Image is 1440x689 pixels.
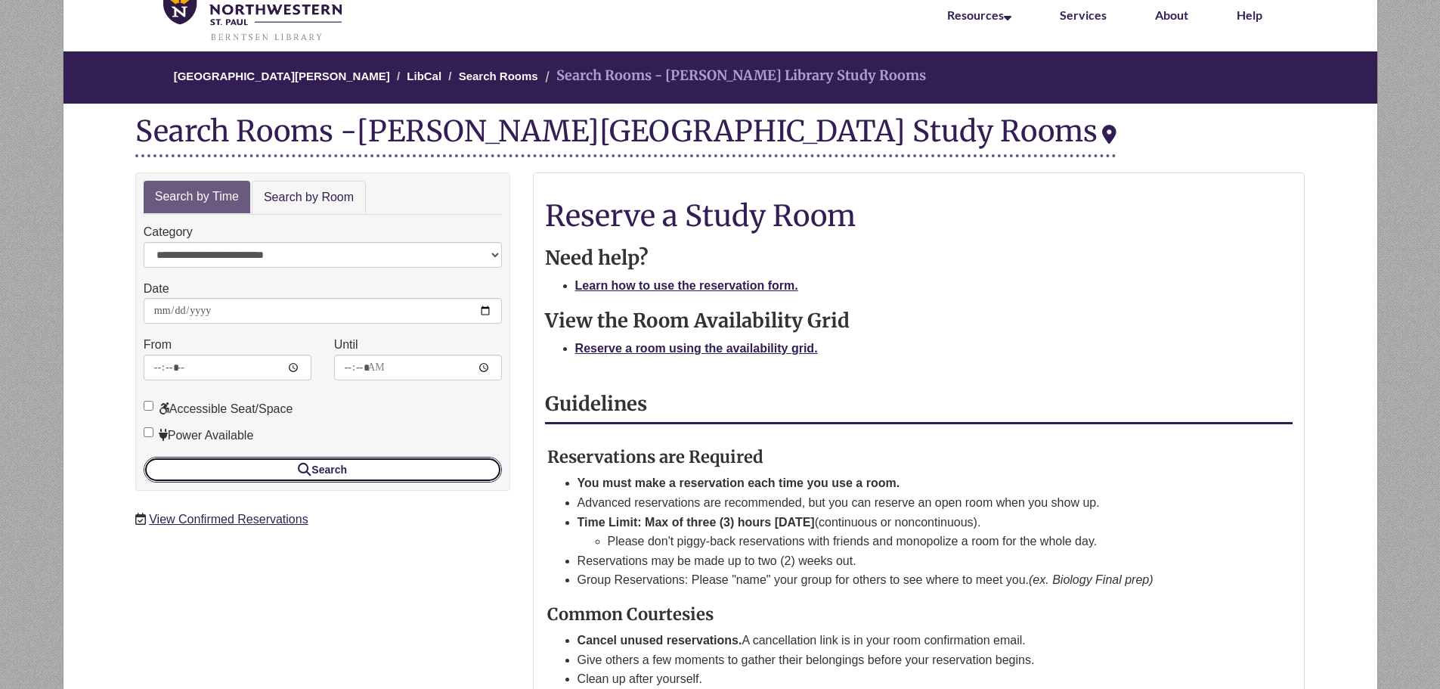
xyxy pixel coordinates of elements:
[578,570,1257,590] li: Group Reservations: Please "name" your group for others to see where to meet you.
[252,181,366,215] a: Search by Room
[578,650,1257,670] li: Give others a few moments to gather their belongings before your reservation begins.
[545,309,850,333] strong: View the Room Availability Grid
[144,427,153,437] input: Power Available
[541,65,926,87] li: Search Rooms - [PERSON_NAME] Library Study Rooms
[174,70,390,82] a: [GEOGRAPHIC_DATA][PERSON_NAME]
[578,669,1257,689] li: Clean up after yourself.
[1155,8,1188,22] a: About
[578,513,1257,551] li: (continuous or noncontinuous).
[608,532,1257,551] li: Please don't piggy-back reservations with friends and monopolize a room for the whole day.
[144,279,169,299] label: Date
[545,246,649,270] strong: Need help?
[135,115,1116,157] div: Search Rooms -
[578,551,1257,571] li: Reservations may be made up to two (2) weeks out.
[575,279,798,292] a: Learn how to use the reservation form.
[545,392,647,416] strong: Guidelines
[144,457,502,483] button: Search
[1060,8,1107,22] a: Services
[547,604,714,625] strong: Common Courtesies
[144,222,193,242] label: Category
[578,493,1257,513] li: Advanced reservations are recommended, but you can reserve an open room when you show up.
[578,634,742,647] strong: Cancel unused reservations.
[144,335,172,355] label: From
[578,516,815,529] strong: Time Limit: Max of three (3) hours [DATE]
[334,335,358,355] label: Until
[149,513,308,526] a: View Confirmed Reservations
[578,631,1257,650] li: A cancellation link is in your room confirmation email.
[545,200,1293,231] h1: Reserve a Study Room
[1029,573,1154,586] em: (ex. Biology Final prep)
[578,476,900,489] strong: You must make a reservation each time you use a room.
[144,401,153,411] input: Accessible Seat/Space
[407,70,441,82] a: LibCal
[459,70,538,82] a: Search Rooms
[357,113,1116,149] div: [PERSON_NAME][GEOGRAPHIC_DATA] Study Rooms
[547,446,763,467] strong: Reservations are Required
[1237,8,1262,22] a: Help
[575,342,818,355] a: Reserve a room using the availability grid.
[144,426,254,445] label: Power Available
[29,51,1411,104] nav: Breadcrumb
[947,8,1011,22] a: Resources
[144,399,293,419] label: Accessible Seat/Space
[144,181,250,213] a: Search by Time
